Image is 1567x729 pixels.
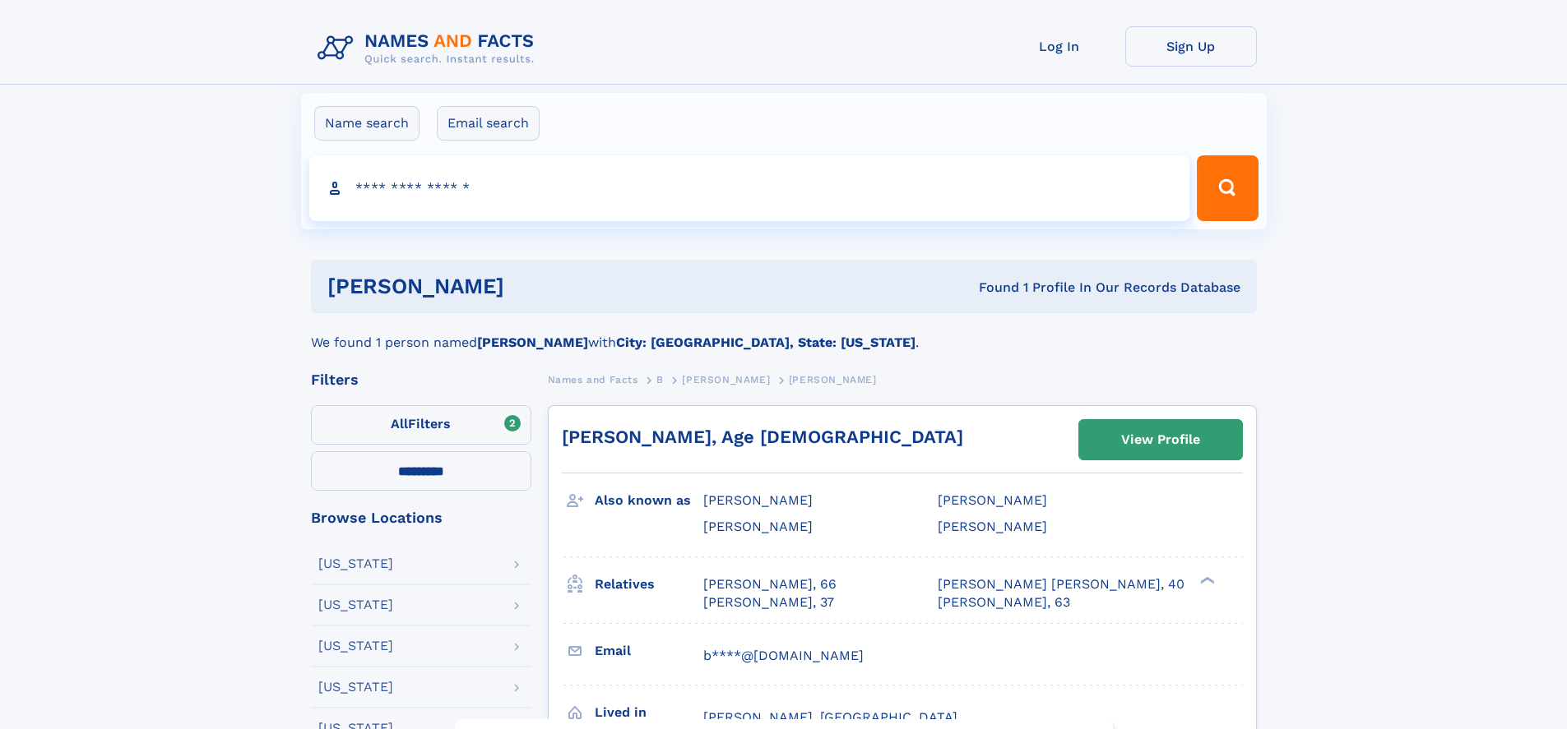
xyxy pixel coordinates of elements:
img: Logo Names and Facts [311,26,548,71]
div: Browse Locations [311,510,531,525]
span: [PERSON_NAME] [938,519,1047,534]
label: Filters [311,405,531,445]
label: Email search [437,106,540,141]
a: B [656,369,664,390]
div: [US_STATE] [318,639,393,653]
b: [PERSON_NAME] [477,335,588,350]
label: Name search [314,106,420,141]
b: City: [GEOGRAPHIC_DATA], State: [US_STATE] [616,335,916,350]
h3: Email [595,637,703,665]
div: Filters [311,372,531,387]
span: [PERSON_NAME] [938,492,1047,508]
h3: Also known as [595,487,703,514]
a: [PERSON_NAME] [PERSON_NAME], 40 [938,575,1185,593]
h3: Relatives [595,570,703,598]
h3: Lived in [595,699,703,727]
div: ❯ [1196,574,1216,585]
a: Sign Up [1125,26,1257,67]
div: Found 1 Profile In Our Records Database [741,279,1240,297]
span: [PERSON_NAME], [GEOGRAPHIC_DATA] [703,709,957,725]
h1: [PERSON_NAME] [327,276,742,297]
a: View Profile [1079,420,1242,459]
span: [PERSON_NAME] [703,492,813,508]
a: [PERSON_NAME], Age [DEMOGRAPHIC_DATA] [562,427,963,447]
span: [PERSON_NAME] [703,519,813,534]
div: View Profile [1121,421,1200,459]
span: B [656,374,664,385]
div: We found 1 person named with . [311,313,1257,353]
span: [PERSON_NAME] [682,374,770,385]
div: [US_STATE] [318,557,393,570]
span: All [391,416,408,431]
a: Names and Facts [548,369,638,390]
input: search input [309,155,1190,221]
span: [PERSON_NAME] [789,374,877,385]
a: [PERSON_NAME], 37 [703,593,834,611]
div: [US_STATE] [318,681,393,694]
a: [PERSON_NAME], 66 [703,575,837,593]
a: Log In [994,26,1125,67]
a: [PERSON_NAME] [682,369,770,390]
a: [PERSON_NAME], 63 [938,593,1070,611]
button: Search Button [1197,155,1258,221]
div: [US_STATE] [318,598,393,611]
